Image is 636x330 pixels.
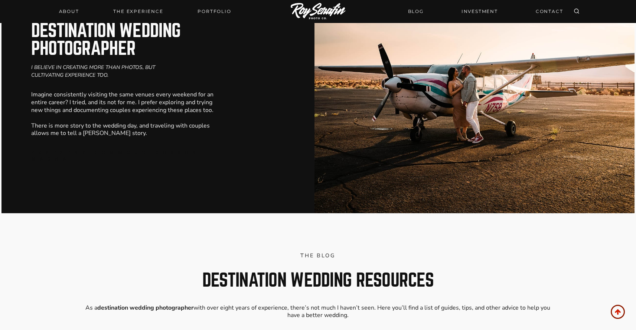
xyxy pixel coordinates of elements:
em: I believe in creating more than photos, but cultivating experience too. [31,64,155,79]
a: THE EXPERIENCE [109,6,167,17]
nav: Primary Navigation [55,6,236,17]
a: CONTACT [531,5,568,18]
a: Portfolio [193,6,235,17]
img: Logo of Roy Serafin Photo Co., featuring stylized text in white on a light background, representi... [291,3,346,20]
p: Imagine consistently visiting the same venues every weekend for an entire career? I tried, and it... [31,91,217,137]
p: As a with over eight years of experience, there’s not much I haven’t seen. Here you’ll find a lis... [82,304,553,320]
a: INVESTMENT [457,5,502,18]
a: About [55,6,84,17]
h6: Praesent commodo cursus magna [31,149,217,162]
h2: Why I love being a destination wedding photographer [31,4,254,57]
button: View Search Form [571,6,582,17]
a: Scroll to top [611,305,625,319]
strong: destination wedding photographer [97,304,193,312]
p: THE BLOG [82,252,553,260]
a: BLOG [404,5,428,18]
h2: Destination wedding resources [82,271,553,295]
nav: Secondary Navigation [404,5,568,18]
